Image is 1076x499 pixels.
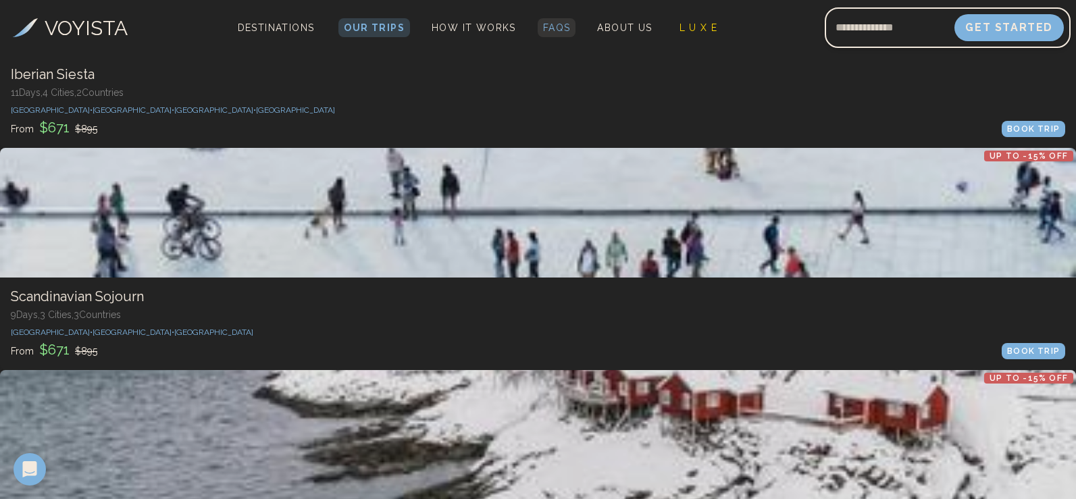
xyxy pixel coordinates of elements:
[592,18,657,37] a: About Us
[11,66,1065,83] h3: Iberian Siesta
[11,288,1065,305] h3: Scandinavian Sojourn
[256,105,335,115] span: [GEOGRAPHIC_DATA]
[14,453,46,485] div: Open Intercom Messenger
[597,22,652,33] span: About Us
[13,13,128,43] a: VOYISTA
[174,327,253,337] span: [GEOGRAPHIC_DATA]
[426,18,521,37] a: How It Works
[11,118,97,137] p: From
[93,327,174,337] span: [GEOGRAPHIC_DATA] •
[984,373,1073,384] p: Up to -15% OFF
[11,105,93,115] span: [GEOGRAPHIC_DATA] •
[11,308,1065,321] p: 9 Days, 3 Cities, 3 Countr ies
[93,105,174,115] span: [GEOGRAPHIC_DATA] •
[1002,343,1065,359] div: BOOK TRIP
[825,11,954,44] input: Email address
[45,13,128,43] h3: VOYISTA
[538,18,576,37] a: FAQs
[1002,121,1065,137] div: BOOK TRIP
[36,120,72,136] span: $ 671
[13,18,38,37] img: Voyista Logo
[680,22,718,33] span: L U X E
[432,22,516,33] span: How It Works
[674,18,723,37] a: L U X E
[75,346,97,357] span: $ 895
[11,86,1065,99] p: 11 Days, 4 Cities, 2 Countr ies
[11,327,93,337] span: [GEOGRAPHIC_DATA] •
[11,340,97,359] p: From
[174,105,256,115] span: [GEOGRAPHIC_DATA] •
[984,151,1073,161] p: Up to -15% OFF
[338,18,410,37] a: Our Trips
[232,17,320,57] span: Destinations
[75,124,97,134] span: $ 895
[36,342,72,358] span: $ 671
[344,22,405,33] span: Our Trips
[954,14,1064,41] button: Get Started
[543,22,571,33] span: FAQs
